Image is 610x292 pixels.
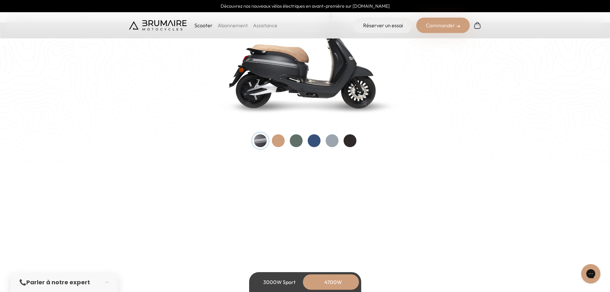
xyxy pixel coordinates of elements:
[354,18,412,33] a: Réserver un essai
[308,274,359,290] div: 4700W
[254,274,305,290] div: 3000W Sport
[129,280,212,292] h3: Mode Eco
[129,281,139,291] img: mode-eco.png
[578,262,604,286] iframe: Gorgias live chat messenger
[253,22,277,29] a: Assistance
[456,24,460,28] img: right-arrow-2.png
[416,18,470,33] div: Commander
[474,21,481,29] img: Panier
[194,21,213,29] p: Scooter
[218,22,248,29] a: Abonnement
[129,225,137,242] span: 3
[129,20,187,30] img: Brumaire Motocycles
